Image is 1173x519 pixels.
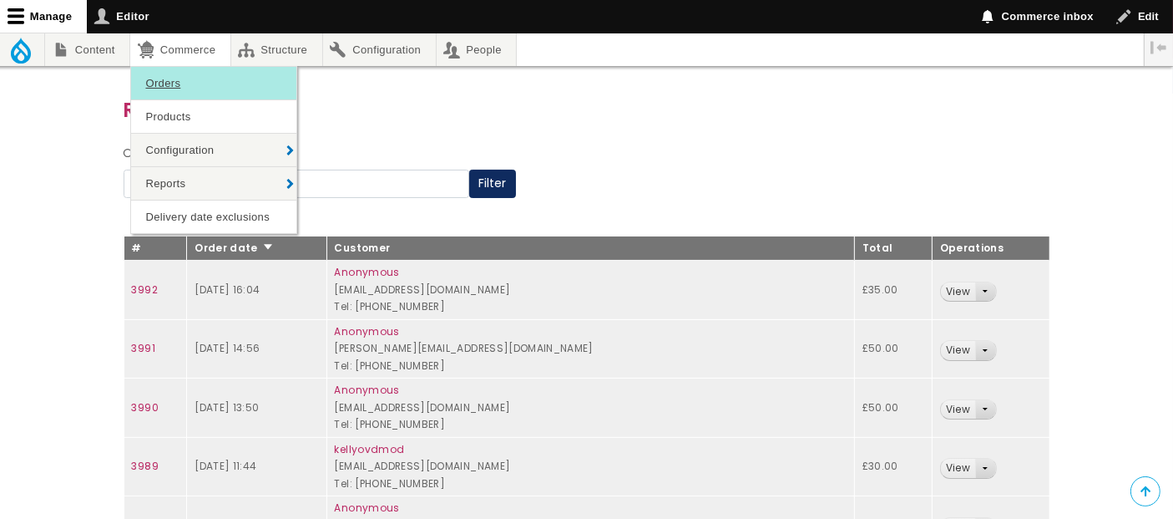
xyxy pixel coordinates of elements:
td: £50.00 [854,319,932,379]
a: View [941,341,975,360]
button: Filter [469,170,516,198]
a: Anonymous [335,501,400,515]
td: £30.00 [854,437,932,496]
time: [DATE] 16:04 [195,282,260,297]
button: Vertical orientation [1145,33,1173,62]
a: Order date [195,241,274,255]
label: Order number [124,144,210,164]
td: [EMAIL_ADDRESS][DOMAIN_NAME] Tel: [PHONE_NUMBER] [326,437,854,496]
a: Configuration [323,33,436,66]
td: [PERSON_NAME][EMAIL_ADDRESS][DOMAIN_NAME] Tel: [PHONE_NUMBER] [326,319,854,379]
a: Commerce [130,33,230,66]
th: Operations [932,236,1049,261]
a: View [941,459,975,478]
a: People [437,33,517,66]
th: Customer [326,236,854,261]
a: Content [45,33,129,66]
time: [DATE] 11:44 [195,459,256,473]
a: Products [131,100,296,133]
a: 3992 [132,282,158,297]
td: £35.00 [854,261,932,320]
td: £50.00 [854,379,932,438]
a: Reports [131,167,296,200]
a: Configuration [131,134,296,166]
a: Anonymous [335,324,400,338]
th: # [124,236,187,261]
a: Anonymous [335,383,400,397]
a: Orders [131,67,296,99]
td: [EMAIL_ADDRESS][DOMAIN_NAME] Tel: [PHONE_NUMBER] [326,379,854,438]
a: View [941,400,975,420]
a: Delivery date exclusions [131,201,296,233]
h3: Recent Orders [124,94,1050,126]
td: [EMAIL_ADDRESS][DOMAIN_NAME] Tel: [PHONE_NUMBER] [326,261,854,320]
a: kellyovdmod [335,442,405,456]
time: [DATE] 14:56 [195,341,260,355]
a: Structure [231,33,322,66]
th: Total [854,236,932,261]
a: 3990 [132,400,159,415]
a: Anonymous [335,265,400,279]
a: 3989 [132,459,159,473]
a: View [941,282,975,302]
time: [DATE] 13:50 [195,400,259,415]
a: 3991 [132,341,155,355]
